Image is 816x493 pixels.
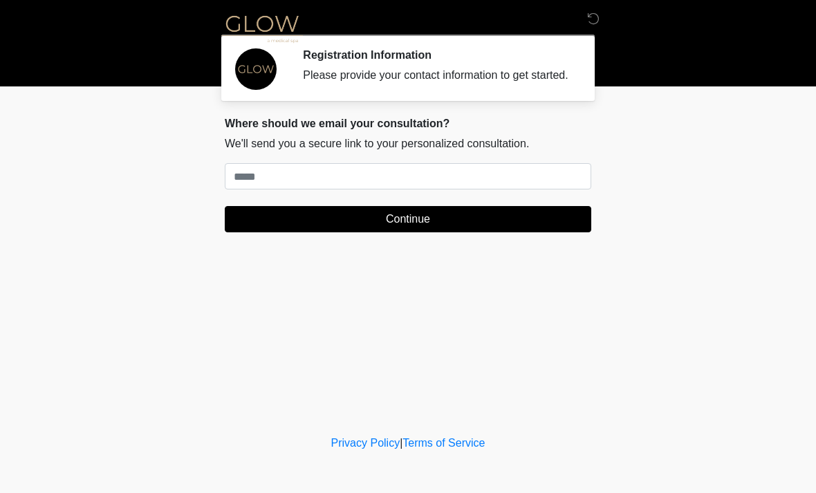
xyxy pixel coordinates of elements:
[211,10,313,46] img: Glow Medical Spa Logo
[225,136,591,152] p: We'll send you a secure link to your personalized consultation.
[235,48,277,90] img: Agent Avatar
[331,437,400,449] a: Privacy Policy
[400,437,402,449] a: |
[225,117,591,130] h2: Where should we email your consultation?
[402,437,485,449] a: Terms of Service
[303,67,571,84] div: Please provide your contact information to get started.
[225,206,591,232] button: Continue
